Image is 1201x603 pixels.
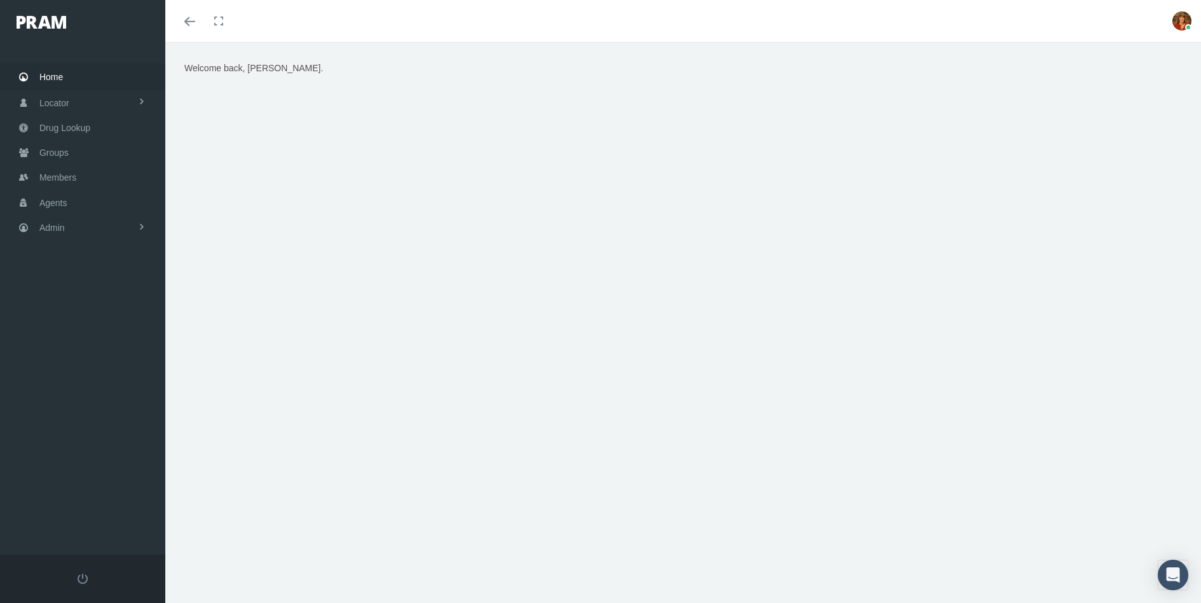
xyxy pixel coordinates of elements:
[184,63,323,73] span: Welcome back, [PERSON_NAME].
[39,216,65,240] span: Admin
[39,65,63,89] span: Home
[17,16,66,29] img: PRAM_20_x_78.png
[39,91,69,115] span: Locator
[39,141,69,165] span: Groups
[39,191,67,215] span: Agents
[39,165,76,190] span: Members
[39,116,90,140] span: Drug Lookup
[1172,11,1191,31] img: S_Profile_Picture_5386.jpg
[1158,560,1188,590] div: Open Intercom Messenger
